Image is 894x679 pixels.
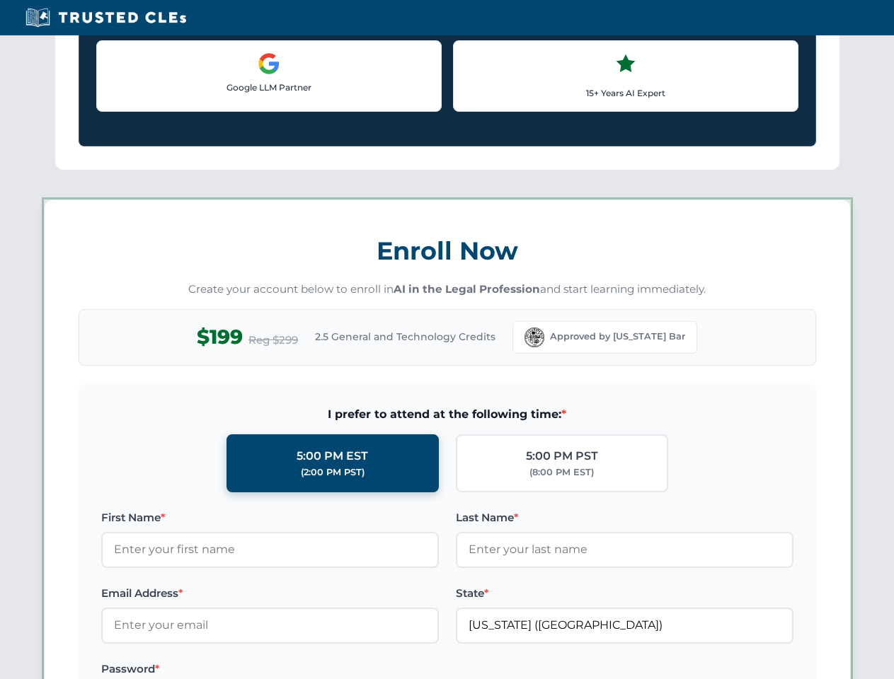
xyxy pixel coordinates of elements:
img: Google [258,52,280,75]
label: Last Name [456,509,793,526]
p: 15+ Years AI Expert [465,86,786,100]
img: Florida Bar [525,327,544,347]
h3: Enroll Now [79,228,816,273]
input: Enter your last name [456,532,793,567]
span: Reg $299 [248,332,298,349]
input: Enter your first name [101,532,439,567]
span: I prefer to attend at the following time: [101,405,793,424]
div: 5:00 PM PST [526,447,598,465]
strong: AI in the Legal Profession [394,282,540,296]
div: (2:00 PM PST) [301,465,365,480]
span: 2.5 General and Technology Credits [315,329,495,344]
label: Password [101,661,439,678]
span: Approved by [US_STATE] Bar [550,330,685,344]
div: 5:00 PM EST [297,447,368,465]
p: Google LLM Partner [108,81,430,94]
div: (8:00 PM EST) [529,465,594,480]
label: Email Address [101,585,439,602]
img: Trusted CLEs [21,7,190,28]
input: Florida (FL) [456,608,793,643]
label: First Name [101,509,439,526]
input: Enter your email [101,608,439,643]
label: State [456,585,793,602]
span: $199 [197,321,243,353]
p: Create your account below to enroll in and start learning immediately. [79,282,816,298]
